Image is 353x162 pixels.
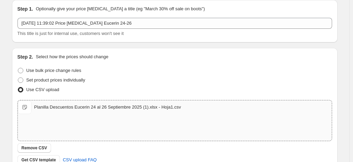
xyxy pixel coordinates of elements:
[22,145,47,151] span: Remove CSV
[34,104,181,111] div: Planilla Descuentos Eucerin 24 al 26 Septiembre 2025 (1).xlsx - Hoja1.csv
[36,5,205,12] p: Optionally give your price [MEDICAL_DATA] a title (eg "March 30% off sale on boots")
[17,53,33,60] h2: Step 2.
[26,68,81,73] span: Use bulk price change rules
[36,53,108,60] p: Select how the prices should change
[17,31,124,36] span: This title is just for internal use, customers won't see it
[26,77,85,83] span: Set product prices individually
[17,18,332,29] input: 30% off holiday sale
[17,143,51,153] button: Remove CSV
[26,87,59,92] span: Use CSV upload
[17,5,33,12] h2: Step 1.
